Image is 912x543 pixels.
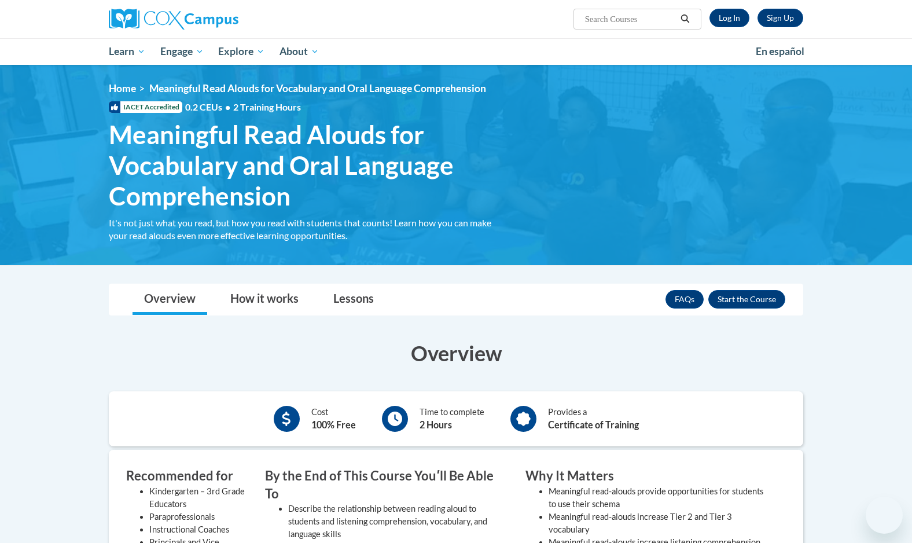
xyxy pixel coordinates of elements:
[133,284,207,315] a: Overview
[109,217,508,242] div: It's not just what you read, but how you read with students that counts! Learn how you can make y...
[311,406,356,432] div: Cost
[748,39,812,64] a: En español
[525,467,768,485] h3: Why It Matters
[549,511,768,536] li: Meaningful read-alouds increase Tier 2 and Tier 3 vocabulary
[233,101,301,112] span: 2 Training Hours
[109,119,508,211] span: Meaningful Read Alouds for Vocabulary and Oral Language Comprehension
[866,497,903,534] iframe: Button to launch messaging window
[218,45,264,58] span: Explore
[219,284,310,315] a: How it works
[211,38,272,65] a: Explore
[225,101,230,112] span: •
[160,45,204,58] span: Engage
[149,485,248,511] li: Kindergarten – 3rd Grade Educators
[280,45,319,58] span: About
[109,9,238,30] img: Cox Campus
[149,523,248,536] li: Instructional Coaches
[91,38,821,65] div: Main menu
[709,9,749,27] a: Log In
[272,38,326,65] a: About
[311,419,356,430] b: 100% Free
[101,38,153,65] a: Learn
[153,38,211,65] a: Engage
[665,290,704,309] a: FAQs
[584,12,676,26] input: Search Courses
[288,502,508,541] li: Describe the relationship between reading aloud to students and listening comprehension, vocabula...
[109,9,329,30] a: Cox Campus
[109,45,145,58] span: Learn
[109,82,136,94] a: Home
[149,511,248,523] li: Paraprofessionals
[149,82,486,94] span: Meaningful Read Alouds for Vocabulary and Oral Language Comprehension
[549,485,768,511] li: Meaningful read-alouds provide opportunities for students to use their schema
[265,467,508,503] h3: By the End of This Course Youʹll Be Able To
[126,467,248,485] h3: Recommended for
[548,406,639,432] div: Provides a
[548,419,639,430] b: Certificate of Training
[757,9,803,27] a: Register
[676,12,694,26] button: Search
[420,419,452,430] b: 2 Hours
[322,284,385,315] a: Lessons
[708,290,785,309] button: Enroll
[185,101,301,113] span: 0.2 CEUs
[109,339,803,368] h3: Overview
[756,45,804,57] span: En español
[420,406,484,432] div: Time to complete
[109,101,182,113] span: IACET Accredited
